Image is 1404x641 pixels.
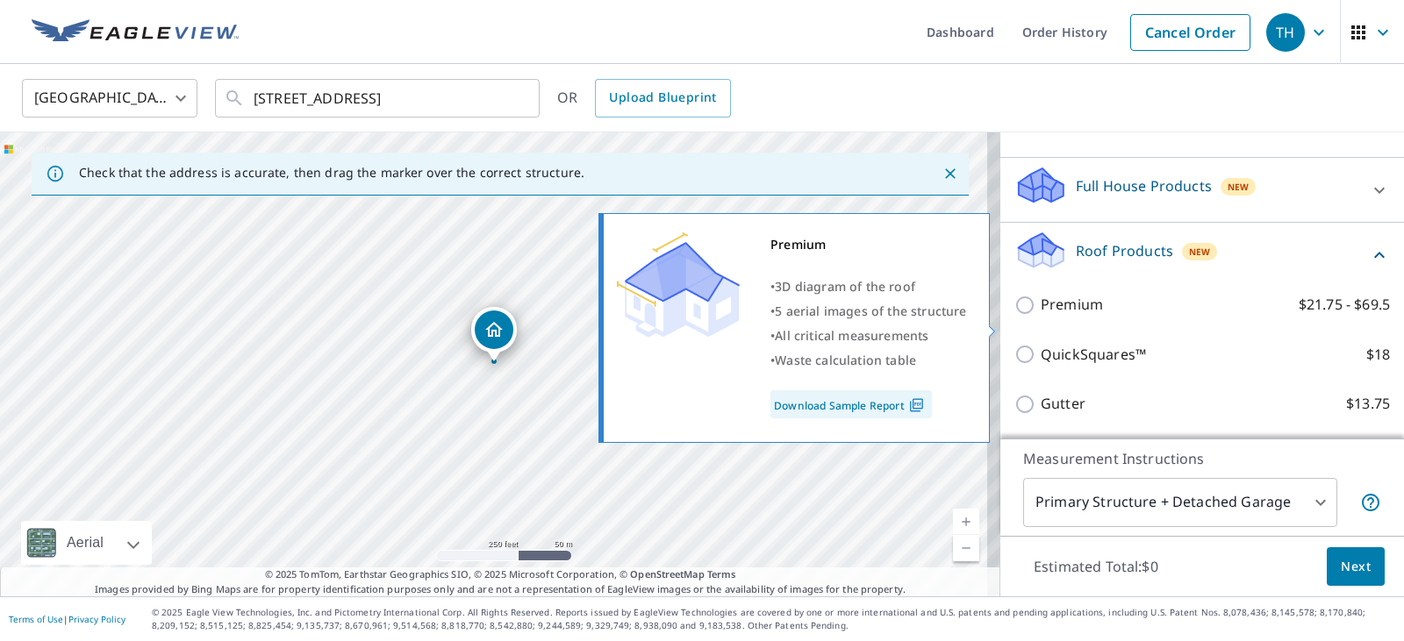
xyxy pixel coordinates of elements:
p: Estimated Total: $0 [1020,547,1172,586]
div: [GEOGRAPHIC_DATA] [22,74,197,123]
p: Gutter [1041,393,1085,415]
div: Full House ProductsNew [1014,165,1390,215]
div: • [770,299,967,324]
a: Terms [707,567,736,580]
div: Dropped pin, building 1, Residential property, 40915 Sauk Lake Rd Sauk Centre, MN 56378 [471,307,517,361]
p: $18 [1366,344,1390,366]
a: OpenStreetMap [630,567,704,580]
span: 5 aerial images of the structure [775,303,966,319]
span: New [1189,245,1211,259]
p: Check that the address is accurate, then drag the marker over the correct structure. [79,165,584,181]
div: TH [1266,13,1305,52]
a: Current Level 17, Zoom In [953,509,979,535]
span: © 2025 TomTom, Earthstar Geographics SIO, © 2025 Microsoft Corporation, © [265,567,736,582]
img: Premium [617,232,740,338]
div: • [770,348,967,373]
p: Premium [1041,294,1103,316]
button: Next [1327,547,1385,587]
span: New [1228,180,1250,194]
span: Upload Blueprint [609,87,716,109]
p: Measurement Instructions [1023,448,1381,469]
p: $21.75 - $69.5 [1299,294,1390,316]
a: Upload Blueprint [595,79,730,118]
div: Roof ProductsNew [1014,230,1390,280]
span: Your report will include the primary structure and a detached garage if one exists. [1360,492,1381,513]
p: QuickSquares™ [1041,344,1146,366]
a: Terms of Use [9,613,63,625]
div: • [770,274,967,299]
div: Aerial [61,521,109,565]
div: Premium [770,232,967,257]
p: $13.75 [1346,393,1390,415]
a: Cancel Order [1130,14,1250,51]
span: 3D diagram of the roof [775,278,915,295]
input: Search by address or latitude-longitude [254,74,504,123]
img: EV Logo [32,19,239,46]
div: Primary Structure + Detached Garage [1023,478,1337,527]
span: Next [1341,556,1371,578]
span: All critical measurements [775,327,928,344]
img: Pdf Icon [905,397,928,413]
div: OR [557,79,731,118]
p: © 2025 Eagle View Technologies, Inc. and Pictometry International Corp. All Rights Reserved. Repo... [152,606,1395,632]
button: Close [939,162,962,185]
p: Roof Products [1076,240,1173,261]
p: | [9,614,125,624]
a: Current Level 17, Zoom Out [953,535,979,561]
a: Download Sample Report [770,390,932,418]
div: • [770,324,967,348]
a: Privacy Policy [68,613,125,625]
div: Aerial [21,521,152,565]
span: Waste calculation table [775,352,916,368]
p: Full House Products [1076,175,1212,196]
